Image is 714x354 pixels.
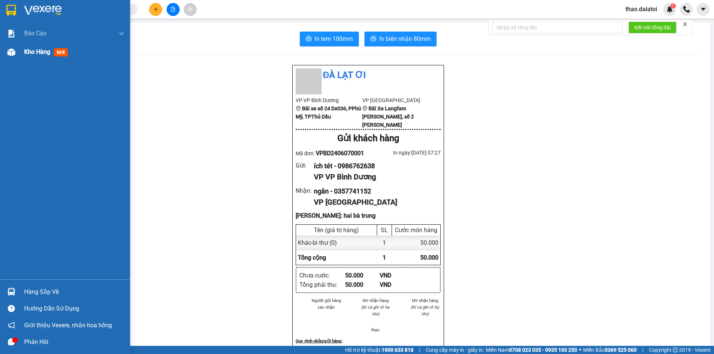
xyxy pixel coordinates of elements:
[299,271,345,280] div: Chưa cước :
[299,280,345,289] div: Tổng phải thu :
[24,286,125,298] div: Hàng sắp về
[296,186,314,195] div: Nhận :
[620,4,663,14] span: thao.dalatoi
[153,7,158,12] span: plus
[380,280,414,289] div: VND
[8,305,15,312] span: question-circle
[394,227,438,234] div: Cước món hàng
[8,338,15,345] span: message
[7,288,15,296] img: warehouse-icon
[314,171,435,183] div: VP VP Bình Dương
[364,32,437,46] button: printerIn biên nhận 80mm
[8,322,15,329] span: notification
[296,131,441,146] div: Gửi khách hàng
[583,346,637,354] span: Miền Bắc
[361,305,390,316] i: (Kí và ghi rõ họ tên)
[314,186,435,197] div: ngân - 0357741152
[298,239,337,246] span: Khác - bì thư (0)
[119,30,125,36] span: down
[379,227,390,234] div: SL
[579,348,581,351] span: ⚪️
[370,36,376,43] span: printer
[315,34,353,43] span: In tem 100mm
[300,32,359,46] button: printerIn tem 100mm
[298,227,375,234] div: Tên (giá trị hàng)
[24,321,112,330] span: Giới thiệu Vexere, nhận hoa hồng
[362,96,429,104] li: VP [GEOGRAPHIC_DATA]
[167,3,180,16] button: file-add
[642,346,643,354] span: |
[634,23,670,32] span: Kết nối tổng đài
[683,6,690,13] img: phone-icon
[409,297,441,304] li: NV nhận hàng
[149,3,162,16] button: plus
[368,149,441,157] div: In ngày: [DATE] 07:27
[697,3,710,16] button: caret-down
[379,34,431,43] span: In biên nhận 80mm
[360,327,392,333] li: thao
[672,3,674,9] span: 1
[184,3,197,16] button: aim
[7,48,15,56] img: warehouse-icon
[673,347,678,353] span: copyright
[314,161,435,171] div: ích tét - 0986762638
[311,297,342,311] li: Người gửi hàng xác nhận
[426,346,484,354] span: Cung cấp máy in - giấy in:
[314,197,435,208] div: VP [GEOGRAPHIC_DATA]
[666,6,673,13] img: icon-new-feature
[682,22,688,27] span: close
[306,36,312,43] span: printer
[383,254,386,261] span: 1
[628,22,676,33] button: Kết nối tổng đài
[382,347,414,353] strong: 1900 633 818
[296,149,368,158] div: Mã đơn:
[345,271,380,280] div: 50.000
[296,96,362,104] li: VP VP Bình Dương
[345,280,380,289] div: 50.000
[296,338,441,344] div: Quy định nhận/gửi hàng :
[362,105,414,128] b: Bãi Xe Langfam [PERSON_NAME], số 2 [PERSON_NAME]
[380,271,414,280] div: VND
[24,303,125,314] div: Hướng dẫn sử dụng
[24,29,46,38] span: Báo cáo
[316,150,364,157] span: VPBD2406070001
[420,254,438,261] span: 50.000
[296,161,314,170] div: Gửi :
[296,105,361,120] b: Bãi xe số 24 Dx036, PPhú Mỹ, TPThủ Dầu
[360,297,392,304] li: NV nhận hàng
[700,6,707,13] span: caret-down
[298,254,326,261] span: Tổng cộng
[187,7,193,12] span: aim
[392,236,440,250] div: 50.000
[6,5,16,16] img: logo-vxr
[419,346,420,354] span: |
[486,346,577,354] span: Miền Nam
[492,22,623,33] input: Nhập số tổng đài
[362,106,367,111] span: environment
[54,48,68,56] span: mới
[170,7,176,12] span: file-add
[296,106,301,111] span: environment
[411,305,439,316] i: (Kí và ghi rõ họ tên)
[605,347,637,353] strong: 0369 525 060
[24,48,50,55] span: Kho hàng
[296,68,441,82] li: Đà Lạt ơi
[670,3,676,9] sup: 1
[377,236,392,250] div: 1
[24,337,125,348] div: Phản hồi
[345,346,414,354] span: Hỗ trợ kỹ thuật:
[7,30,15,38] img: solution-icon
[509,347,577,353] strong: 0708 023 035 - 0935 103 250
[296,211,441,220] div: [PERSON_NAME]: hai bà trung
